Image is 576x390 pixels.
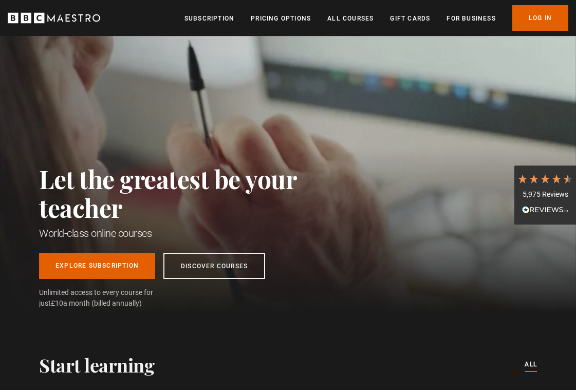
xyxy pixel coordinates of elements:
[39,164,342,222] h2: Let the greatest be your teacher
[522,206,568,213] img: REVIEWS.io
[517,173,573,184] div: 4.7 Stars
[512,5,568,31] a: Log In
[251,13,311,24] a: Pricing Options
[39,226,342,240] h1: World-class online courses
[39,287,178,309] span: Unlimited access to every course for just a month (billed annually)
[184,5,568,31] nav: Primary
[8,10,100,26] svg: BBC Maestro
[514,165,576,225] div: 5,975 ReviewsRead All Reviews
[447,13,495,24] a: For business
[327,13,374,24] a: All Courses
[163,253,265,279] a: Discover Courses
[390,13,430,24] a: Gift Cards
[517,190,573,200] div: 5,975 Reviews
[39,253,155,279] a: Explore Subscription
[51,299,63,307] span: £10
[184,13,234,24] a: Subscription
[517,205,573,217] div: Read All Reviews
